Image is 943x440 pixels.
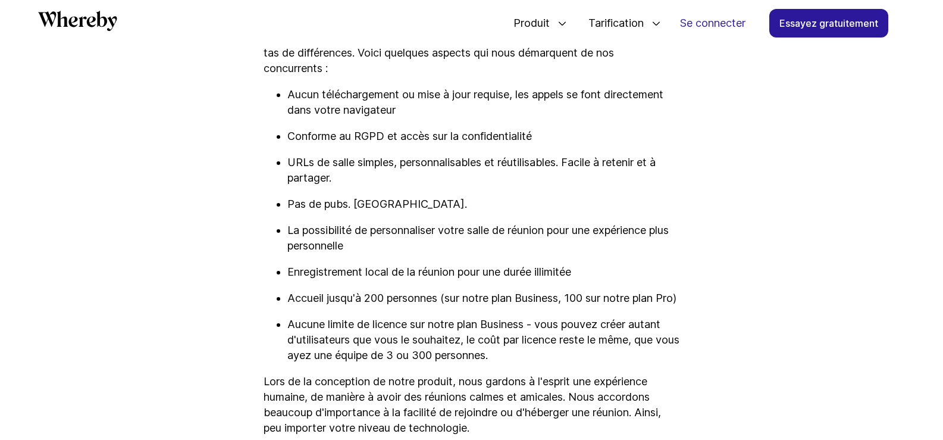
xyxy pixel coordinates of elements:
[588,17,644,29] font: Tarification
[513,17,550,29] font: Produit
[769,9,888,38] a: Essayez gratuitement
[287,224,669,252] font: La possibilité de personnaliser votre salle de réunion pour une expérience plus personnelle
[38,11,117,31] svg: Par lequel
[264,375,661,434] font: Lors de la conception de notre produit, nous gardons à l'esprit une expérience humaine, de manièr...
[287,318,679,361] font: Aucune limite de licence sur notre plan Business - vous pouvez créer autant d'utilisateurs que vo...
[287,292,676,304] font: Accueil jusqu'à 200 personnes (sur notre plan Business, 100 sur notre plan Pro)
[287,88,663,116] font: Aucun téléchargement ou mise à jour requise, les appels se font directement dans votre navigateur
[671,10,755,37] a: Se connecter
[287,266,571,278] font: Enregistrement local de la réunion pour une durée illimitée
[287,156,656,184] font: URLs de salle simples, personnalisables et réutilisables. Facile à retenir et à partager.
[680,17,745,29] font: Se connecter
[779,17,878,29] font: Essayez gratuitement
[38,11,117,35] a: Par lequel
[287,130,532,142] font: Conforme au RGPD et accès sur la confidentialité
[287,198,467,210] font: Pas de pubs. [GEOGRAPHIC_DATA].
